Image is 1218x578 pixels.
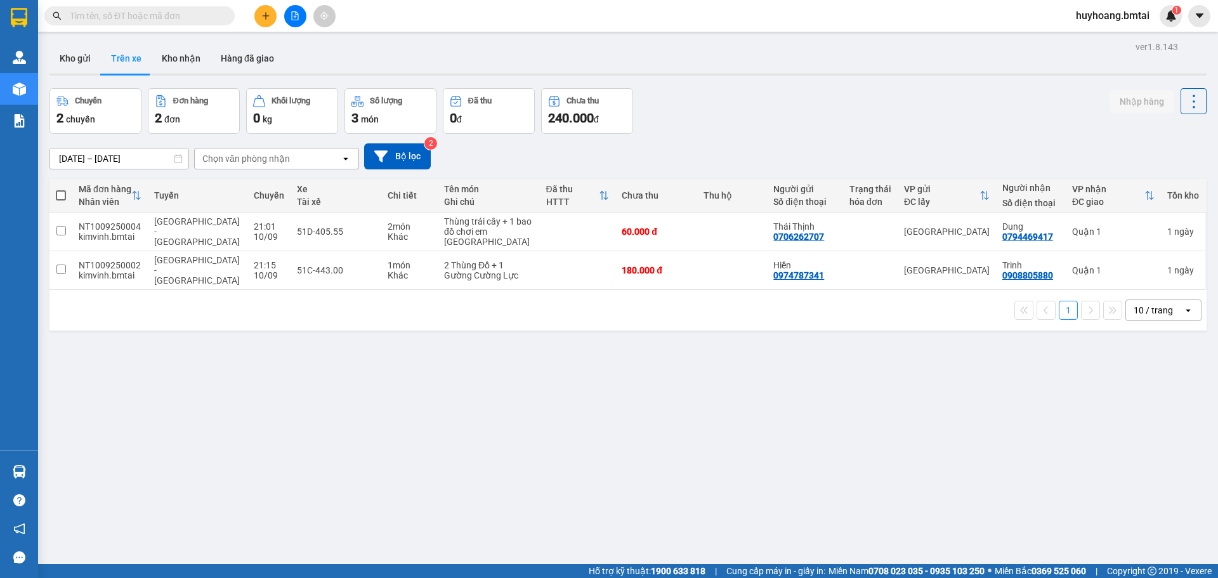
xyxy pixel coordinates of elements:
[773,270,824,280] div: 0974787341
[79,221,141,232] div: NT1009250004
[254,190,284,200] div: Chuyến
[297,197,375,207] div: Tài xế
[1002,221,1059,232] div: Dung
[11,8,27,27] img: logo-vxr
[320,11,329,20] span: aim
[898,179,996,213] th: Toggle SortBy
[13,82,26,96] img: warehouse-icon
[388,190,431,200] div: Chi tiết
[13,465,26,478] img: warehouse-icon
[1072,227,1155,237] div: Quận 1
[388,221,431,232] div: 2 món
[444,260,534,280] div: 2 Thùng Đồ + 1 Gường Cường Lực
[1031,566,1086,576] strong: 0369 525 060
[1148,567,1156,575] span: copyright
[344,88,436,134] button: Số lượng3món
[49,43,101,74] button: Kho gửi
[361,114,379,124] span: món
[444,184,534,194] div: Tên món
[79,260,141,270] div: NT1009250002
[1174,227,1194,237] span: ngày
[1072,197,1144,207] div: ĐC giao
[253,110,260,126] span: 0
[1002,260,1059,270] div: Trinh
[79,270,141,280] div: kimvinh.bmtai
[388,232,431,242] div: Khác
[594,114,599,124] span: đ
[254,260,284,270] div: 21:15
[1172,6,1181,15] sup: 1
[202,152,290,165] div: Chọn văn phòng nhận
[211,43,284,74] button: Hàng đã giao
[715,564,717,578] span: |
[388,260,431,270] div: 1 món
[155,110,162,126] span: 2
[154,255,240,286] span: [GEOGRAPHIC_DATA] - [GEOGRAPHIC_DATA]
[457,114,462,124] span: đ
[53,11,62,20] span: search
[388,270,431,280] div: Khác
[868,566,985,576] strong: 0708 023 035 - 0935 103 250
[154,190,241,200] div: Tuyến
[70,9,219,23] input: Tìm tên, số ĐT hoặc mã đơn
[849,184,891,194] div: Trạng thái
[988,568,992,574] span: ⚪️
[297,184,375,194] div: Xe
[297,265,375,275] div: 51C-443.00
[443,88,535,134] button: Đã thu0đ
[152,43,211,74] button: Kho nhận
[164,114,180,124] span: đơn
[566,96,599,105] div: Chưa thu
[424,137,437,150] sup: 2
[444,216,534,247] div: Thùng trái cây + 1 bao đồ chơi em bé
[13,494,25,506] span: question-circle
[651,566,705,576] strong: 1900 633 818
[540,179,616,213] th: Toggle SortBy
[773,184,837,194] div: Người gửi
[148,88,240,134] button: Đơn hàng2đơn
[370,96,402,105] div: Số lượng
[1136,40,1178,54] div: ver 1.8.143
[546,197,599,207] div: HTTT
[622,265,691,275] div: 180.000 đ
[272,96,310,105] div: Khối lượng
[173,96,208,105] div: Đơn hàng
[13,51,26,64] img: warehouse-icon
[849,197,891,207] div: hóa đơn
[1002,183,1059,193] div: Người nhận
[541,88,633,134] button: Chưa thu240.000đ
[1134,304,1173,317] div: 10 / trang
[351,110,358,126] span: 3
[468,96,492,105] div: Đã thu
[828,564,985,578] span: Miền Nam
[773,260,837,270] div: Hiền
[13,114,26,128] img: solution-icon
[341,154,351,164] svg: open
[904,227,990,237] div: [GEOGRAPHIC_DATA]
[1072,184,1144,194] div: VP nhận
[79,197,131,207] div: Nhân viên
[622,227,691,237] div: 60.000 đ
[246,88,338,134] button: Khối lượng0kg
[291,11,299,20] span: file-add
[263,114,272,124] span: kg
[1002,198,1059,208] div: Số điện thoại
[995,564,1086,578] span: Miền Bắc
[1066,179,1161,213] th: Toggle SortBy
[101,43,152,74] button: Trên xe
[284,5,306,27] button: file-add
[904,184,979,194] div: VP gửi
[1167,227,1199,237] div: 1
[313,5,336,27] button: aim
[1188,5,1210,27] button: caret-down
[79,184,131,194] div: Mã đơn hàng
[50,148,188,169] input: Select a date range.
[56,110,63,126] span: 2
[72,179,148,213] th: Toggle SortBy
[726,564,825,578] span: Cung cấp máy in - giấy in:
[1167,190,1199,200] div: Tồn kho
[1110,90,1174,113] button: Nhập hàng
[904,265,990,275] div: [GEOGRAPHIC_DATA]
[704,190,761,200] div: Thu hộ
[1066,8,1160,23] span: huyhoang.bmtai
